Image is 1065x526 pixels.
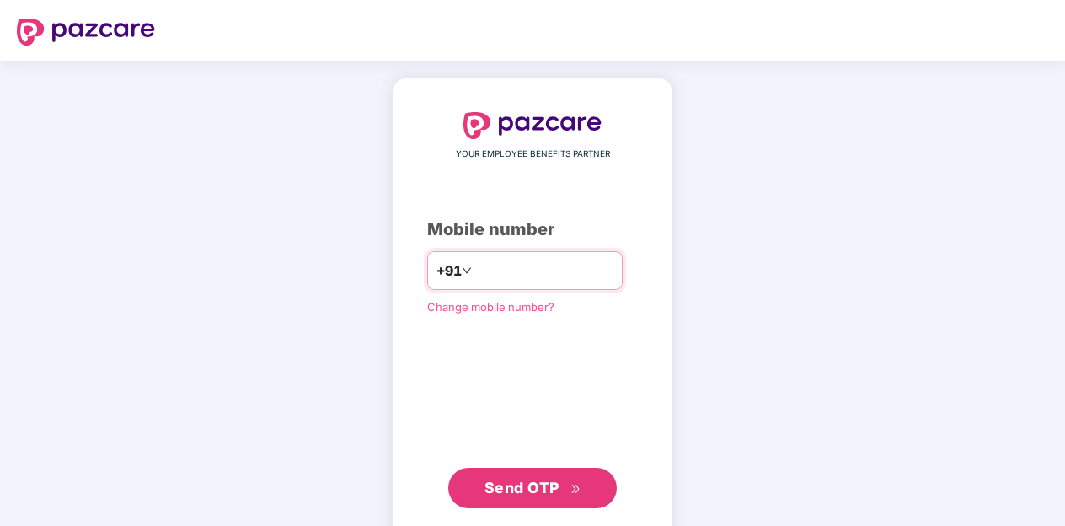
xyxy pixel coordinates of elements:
[427,217,638,243] div: Mobile number
[570,484,581,495] span: double-right
[462,266,472,276] span: down
[463,112,602,139] img: logo
[17,19,155,46] img: logo
[448,468,617,508] button: Send OTPdouble-right
[427,300,554,314] a: Change mobile number?
[484,479,559,496] span: Send OTP
[436,260,462,282] span: +91
[456,148,610,161] span: YOUR EMPLOYEE BENEFITS PARTNER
